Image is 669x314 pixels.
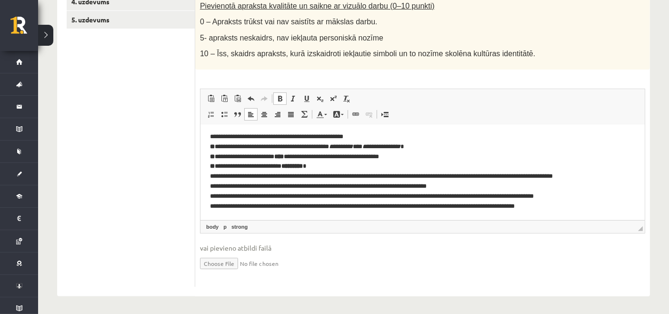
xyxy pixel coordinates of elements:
a: Цитата [231,108,244,121]
a: Надстрочный индекс [327,92,340,105]
a: Полужирный (Ctrl+B) [273,92,287,105]
a: Вставить / удалить маркированный список [218,108,231,121]
span: Pievienotā apraksta kvalitāte un saikne ar vizuālo darbu (0–10 punkti) [200,2,435,10]
span: 5- apraksts neskaidrs, nav iekļauta personiskā nozīme [200,34,383,42]
a: По правому краю [271,108,284,121]
a: Элемент strong [230,223,250,231]
a: Элемент p [221,223,229,231]
a: Вставить разрыв страницы для печати [378,108,391,121]
a: По центру [258,108,271,121]
a: Подстрочный индекс [313,92,327,105]
a: Повторить (Ctrl+Y) [258,92,271,105]
a: Rīgas 1. Tālmācības vidusskola [10,17,38,41]
a: Вставить / удалить нумерованный список [204,108,218,121]
a: Вставить/Редактировать ссылку (Ctrl+K) [349,108,362,121]
a: Убрать форматирование [340,92,353,105]
iframe: Визуальный текстовый редактор, wiswyg-editor-user-answer-47433851524620 [200,125,645,220]
a: Подчеркнутый (Ctrl+U) [300,92,313,105]
span: vai pievieno atbildi failā [200,243,645,253]
a: Отменить (Ctrl+Z) [244,92,258,105]
a: По левому краю [244,108,258,121]
a: Элемент body [204,223,220,231]
a: Вставить (Ctrl+V) [204,92,218,105]
a: 5. uzdevums [67,11,195,29]
a: Цвет фона [330,108,347,121]
a: Курсив (Ctrl+I) [287,92,300,105]
span: Перетащите для изменения размера [638,226,643,231]
a: Вставить из Word [231,92,244,105]
a: Убрать ссылку [362,108,376,121]
span: 0 – Apraksts trūkst vai nav saistīts ar mākslas darbu. [200,18,378,26]
a: Цвет текста [313,108,330,121]
a: Математика [298,108,311,121]
span: 10 – Īss, skaidrs apraksts, kurā izskaidroti iekļautie simboli un to nozīme skolēna kultūras iden... [200,50,535,58]
a: Вставить только текст (Ctrl+Shift+V) [218,92,231,105]
a: По ширине [284,108,298,121]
